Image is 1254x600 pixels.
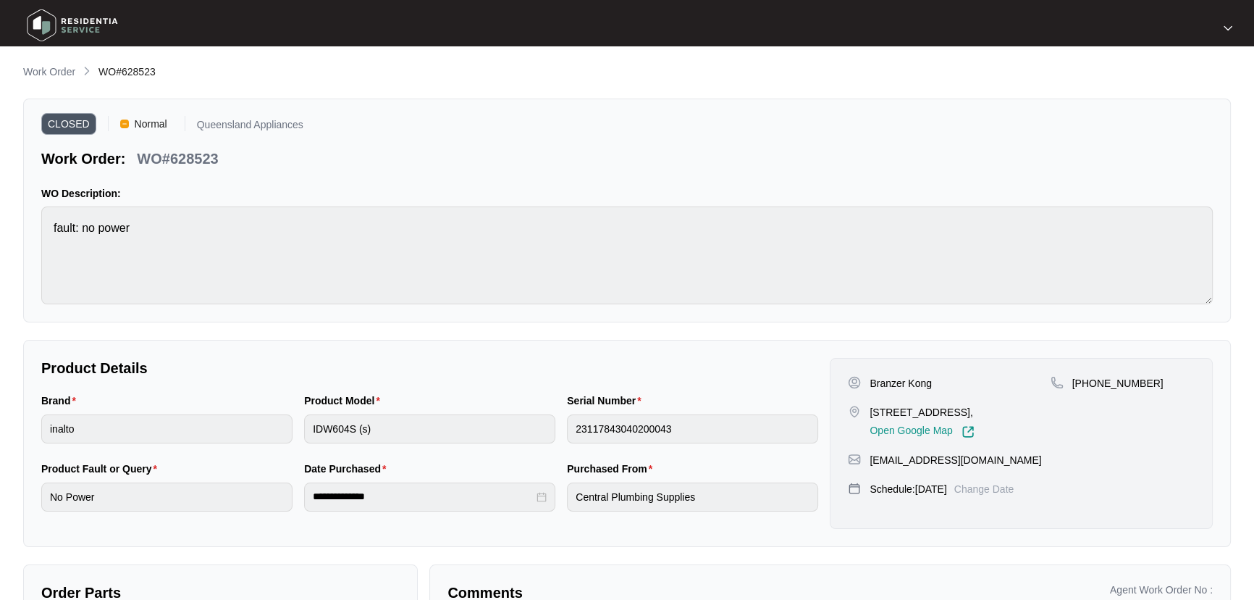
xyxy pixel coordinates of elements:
[567,393,647,408] label: Serial Number
[20,64,78,80] a: Work Order
[1072,376,1163,391] p: [PHONE_NUMBER]
[1224,25,1232,32] img: dropdown arrow
[197,120,303,135] p: Queensland Appliances
[870,482,946,496] p: Schedule: [DATE]
[870,425,974,438] a: Open Google Map
[961,425,975,438] img: Link-External
[41,414,293,443] input: Brand
[304,462,392,476] label: Date Purchased
[848,482,861,495] img: map-pin
[954,482,1014,496] p: Change Date
[848,453,861,466] img: map-pin
[41,207,1213,304] textarea: fault: no power
[41,358,818,378] p: Product Details
[870,376,932,391] p: Branzer Kong
[41,483,293,512] input: Product Fault or Query
[870,453,1041,467] p: [EMAIL_ADDRESS][DOMAIN_NAME]
[137,149,218,169] p: WO#628523
[567,462,658,476] label: Purchased From
[567,483,818,512] input: Purchased From
[304,414,555,443] input: Product Model
[304,393,386,408] label: Product Model
[870,405,974,420] p: [STREET_ADDRESS],
[848,376,861,389] img: user-pin
[41,186,1213,201] p: WO Description:
[1051,376,1064,389] img: map-pin
[98,66,156,78] span: WO#628523
[81,65,93,77] img: chevron-right
[23,64,75,79] p: Work Order
[1110,583,1213,597] p: Agent Work Order No :
[41,393,82,408] label: Brand
[313,489,534,504] input: Date Purchased
[567,414,818,443] input: Serial Number
[22,4,123,47] img: residentia service logo
[848,405,861,418] img: map-pin
[41,462,163,476] label: Product Fault or Query
[41,149,125,169] p: Work Order:
[129,113,173,135] span: Normal
[120,120,129,128] img: Vercel Logo
[41,113,96,135] span: CLOSED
